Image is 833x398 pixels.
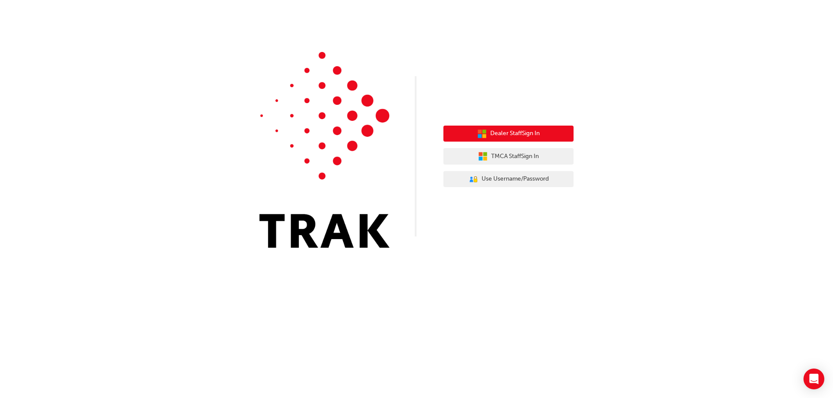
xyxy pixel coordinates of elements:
[482,174,549,184] span: Use Username/Password
[803,369,824,389] div: Open Intercom Messenger
[490,129,540,139] span: Dealer Staff Sign In
[491,152,539,162] span: TMCA Staff Sign In
[259,52,390,248] img: Trak
[443,171,574,188] button: Use Username/Password
[443,148,574,165] button: TMCA StaffSign In
[443,126,574,142] button: Dealer StaffSign In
